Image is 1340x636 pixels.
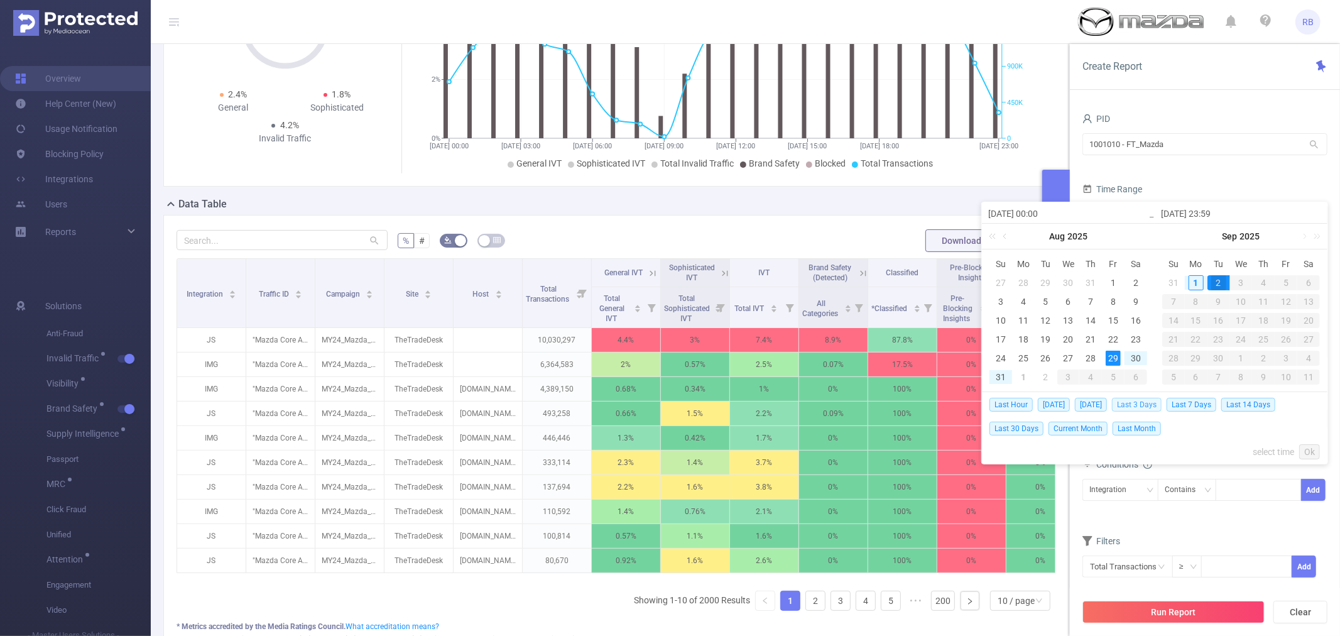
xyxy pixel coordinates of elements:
[806,591,825,610] a: 2
[1007,134,1011,143] tspan: 0
[1035,292,1057,311] td: August 5, 2025
[177,230,388,250] input: Search...
[46,354,103,363] span: Invalid Traffic
[1207,330,1230,349] td: September 23, 2025
[574,259,591,327] i: Filter menu
[332,89,351,99] span: 1.8%
[1297,349,1320,368] td: October 4, 2025
[1012,349,1035,368] td: August 25, 2025
[1252,330,1275,349] td: September 25, 2025
[516,158,562,168] span: General IVT
[1162,330,1185,349] td: September 21, 2025
[1230,258,1253,270] span: We
[1102,292,1125,311] td: August 8, 2025
[430,142,469,150] tspan: [DATE] 00:00
[326,290,362,299] span: Campaign
[1297,258,1320,270] span: Sa
[1128,275,1143,290] div: 2
[1125,255,1147,273] th: Sat
[1128,313,1143,328] div: 16
[1038,294,1054,309] div: 5
[366,293,373,297] i: icon: caret-down
[1252,311,1275,330] td: September 18, 2025
[577,158,645,168] span: Sophisticated IVT
[1012,311,1035,330] td: August 11, 2025
[712,287,729,327] i: Filter menu
[1079,273,1102,292] td: July 31, 2025
[1012,258,1035,270] span: Mo
[495,288,503,296] div: Sort
[1275,330,1297,349] td: September 26, 2025
[1185,294,1207,309] div: 8
[988,206,1148,221] input: Start date
[1102,255,1125,273] th: Fri
[15,141,104,167] a: Blocking Policy
[1057,311,1080,330] td: August 13, 2025
[1066,224,1089,249] a: 2025
[1060,332,1076,347] div: 20
[1252,273,1275,292] td: September 4, 2025
[989,255,1012,273] th: Sun
[1221,224,1239,249] a: Sep
[1060,351,1076,366] div: 27
[1106,313,1121,328] div: 15
[1147,486,1154,495] i: icon: down
[669,263,715,282] span: Sophisticated IVT
[1035,368,1057,387] td: September 2, 2025
[15,167,93,192] a: Integrations
[1185,368,1207,387] td: October 6, 2025
[781,591,800,610] a: 1
[1275,349,1297,368] td: October 3, 2025
[1079,349,1102,368] td: August 28, 2025
[1275,273,1297,292] td: September 5, 2025
[831,591,851,611] li: 3
[1060,294,1076,309] div: 6
[1162,349,1185,368] td: September 28, 2025
[1082,601,1265,623] button: Run Report
[46,404,102,413] span: Brand Safety
[1035,311,1057,330] td: August 12, 2025
[600,294,625,323] span: Total General IVT
[1275,311,1297,330] td: September 19, 2025
[1207,349,1230,368] td: September 30, 2025
[1297,292,1320,311] td: September 13, 2025
[805,591,825,611] li: 2
[1297,273,1320,292] td: September 6, 2025
[366,288,373,292] i: icon: caret-up
[1089,480,1135,500] div: Integration
[501,142,540,150] tspan: [DATE] 03:00
[1179,556,1192,577] div: ≥
[1016,332,1031,347] div: 18
[46,598,151,623] span: Video
[1012,273,1035,292] td: July 28, 2025
[1083,351,1098,366] div: 28
[1161,206,1321,221] input: End date
[886,268,919,277] span: Classified
[45,219,76,244] a: Reports
[1083,275,1098,290] div: 31
[1185,273,1207,292] td: September 1, 2025
[419,236,425,246] span: #
[1297,311,1320,330] td: September 20, 2025
[1301,479,1326,501] button: Add
[781,287,798,327] i: Filter menu
[229,293,236,297] i: icon: caret-down
[1253,440,1294,464] a: select time
[1299,444,1320,459] a: Ok
[1102,368,1125,387] td: September 5, 2025
[1125,349,1147,368] td: August 30, 2025
[1000,224,1011,249] a: Previous month (PageUp)
[664,294,710,323] span: Total Sophisticated IVT
[993,332,1008,347] div: 17
[881,591,901,611] li: 5
[1106,275,1121,290] div: 1
[285,101,389,114] div: Sophisticated
[1079,292,1102,311] td: August 7, 2025
[1275,258,1297,270] span: Fr
[1012,255,1035,273] th: Mon
[178,197,227,212] h2: Data Table
[425,288,432,292] i: icon: caret-up
[1082,184,1142,194] span: Time Range
[1230,368,1253,387] td: October 8, 2025
[931,591,955,611] li: 200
